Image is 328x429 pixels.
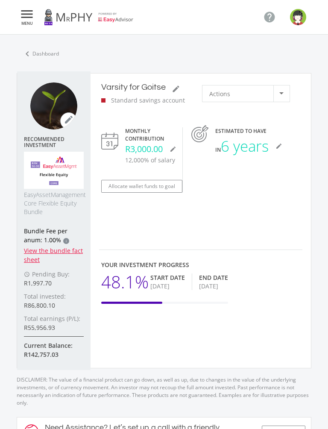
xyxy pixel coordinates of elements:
[19,21,35,25] span: MENU
[60,112,77,129] button: mode_edit
[169,82,183,95] button: mode_edit
[101,132,118,150] img: calendar-icon.svg
[125,156,180,165] p: 12,000% of salary
[17,368,311,407] p: DISCLAIMER: The value of a financial product can go down, as well as up, due to changes in the va...
[19,9,35,19] i: 
[172,85,180,93] i: mode_edit
[199,273,228,282] div: End Date
[24,279,84,288] div: R1,997.70
[101,180,182,193] button: Allocate wallet funds to goal
[24,270,84,279] div: Pending Buy:
[101,269,149,295] div: 48.1%
[170,146,176,153] i: mode_edit
[24,292,84,301] div: Total invested:
[63,238,69,244] div: i
[17,45,64,63] a: chevron_leftDashboard
[101,96,185,105] div: Standard savings account
[22,49,32,59] i: chevron_left
[290,9,306,25] img: default-avatar-short-hair-girl.png
[215,146,221,153] span: in
[24,191,86,216] span: EasyAssetManagement Core Flexible Equity Bundle
[275,143,282,150] i: mode_edit
[24,350,84,359] div: R142,757.03
[215,135,269,157] div: 6 years
[24,314,84,323] div: Total earnings (P/L):
[17,9,37,26] button:  MENU
[24,341,84,350] div: Current Balance:
[199,282,228,291] div: [DATE]
[125,127,180,143] div: Monthly Contribution
[24,301,84,310] div: R86,800.10
[24,323,84,332] div: R55,956.93
[150,282,185,291] div: [DATE]
[150,273,185,282] div: Start Date
[215,127,300,135] div: ESTIMATED TO HAVE
[191,125,208,142] img: target-icon.svg
[101,260,228,269] div: Your Investment Progress
[24,247,83,264] a: View the bundle fact sheet
[166,143,180,156] button: mode_edit
[209,85,230,102] span: Actions
[101,82,166,92] p: Varsity for Goitse
[272,140,286,153] button: mode_edit
[24,226,84,246] div: Bundle Fee per anum: 1.00%
[24,136,84,149] span: Recommended Investment
[64,115,74,125] i: mode_edit
[263,11,276,24] i: 
[24,152,84,189] img: EMPBundle_CEquity.png
[24,271,30,277] i: access_time
[125,143,180,156] div: R3,000.00
[260,7,279,27] a: 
